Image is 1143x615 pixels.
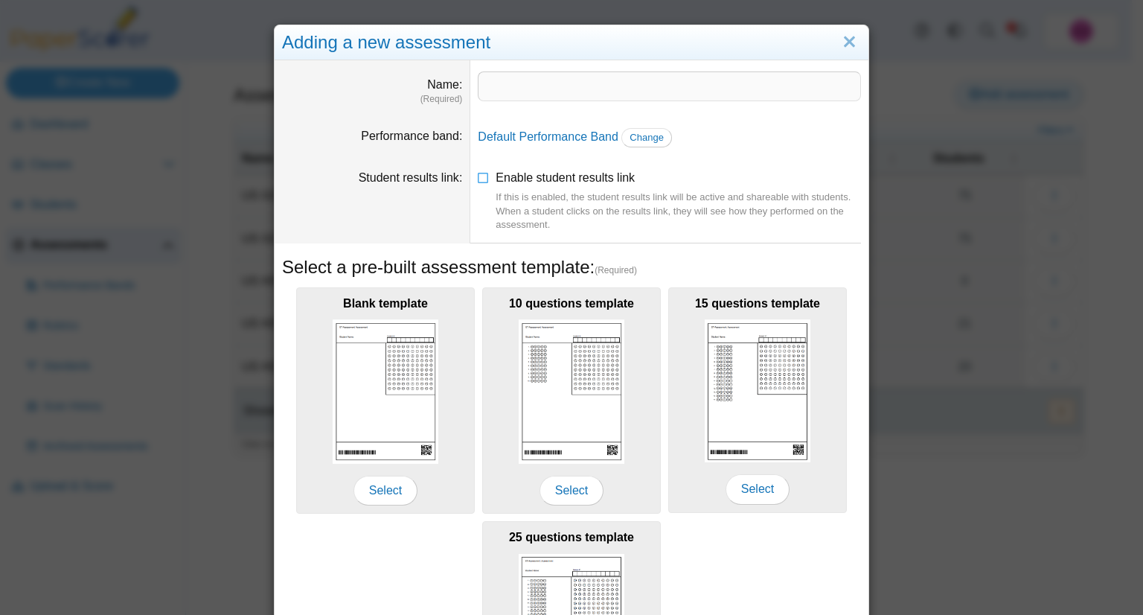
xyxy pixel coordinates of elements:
[282,255,861,280] h5: Select a pre-built assessment template:
[361,130,462,142] label: Performance band
[353,476,417,506] span: Select
[509,297,634,310] b: 10 questions template
[621,128,672,147] a: Change
[695,297,820,310] b: 15 questions template
[343,297,428,310] b: Blank template
[509,531,634,544] b: 25 questions template
[275,25,868,60] div: Adding a new assessment
[496,171,861,232] span: Enable student results link
[726,474,790,504] span: Select
[519,319,624,463] img: scan_sheet_10_questions.png
[496,191,861,232] div: If this is enabled, the student results link will be active and shareable with students. When a s...
[838,30,861,55] a: Close
[359,171,463,184] label: Student results link
[595,264,637,277] span: (Required)
[282,93,462,106] dfn: (Required)
[333,319,438,463] img: scan_sheet_blank.png
[478,130,618,143] a: Default Performance Band
[705,319,810,462] img: scan_sheet_15_questions.png
[427,78,462,91] label: Name
[540,476,603,506] span: Select
[630,132,664,143] span: Change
